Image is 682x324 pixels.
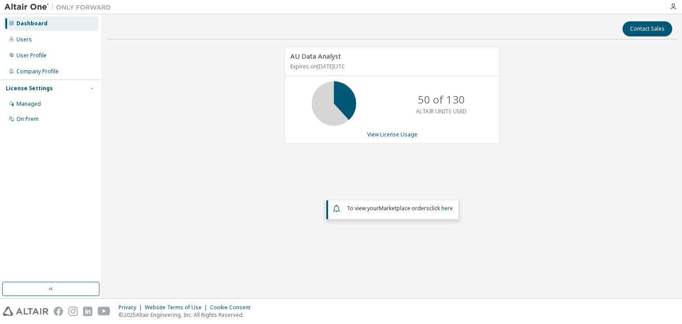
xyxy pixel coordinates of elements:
p: Expires on [DATE] UTC [290,63,492,70]
div: On Prem [16,116,39,123]
a: View License Usage [367,131,417,138]
p: 50 of 130 [418,92,465,107]
button: Contact Sales [623,21,672,36]
div: Dashboard [16,20,48,27]
div: Cookie Consent [210,304,256,311]
div: Company Profile [16,68,59,75]
span: AU Data Analyst [290,52,341,60]
a: here [441,204,453,212]
img: instagram.svg [68,307,78,316]
p: ALTAIR UNITS USED [416,108,467,115]
span: To view your click [347,204,453,212]
img: youtube.svg [98,307,111,316]
img: linkedin.svg [83,307,92,316]
em: Marketplace orders [379,204,429,212]
div: Privacy [119,304,145,311]
img: altair_logo.svg [3,307,48,316]
img: facebook.svg [54,307,63,316]
div: Website Terms of Use [145,304,210,311]
div: Users [16,36,32,43]
p: © 2025 Altair Engineering, Inc. All Rights Reserved. [119,311,256,319]
img: Altair One [4,3,115,12]
div: Managed [16,100,41,108]
div: License Settings [6,85,53,92]
div: User Profile [16,52,47,59]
